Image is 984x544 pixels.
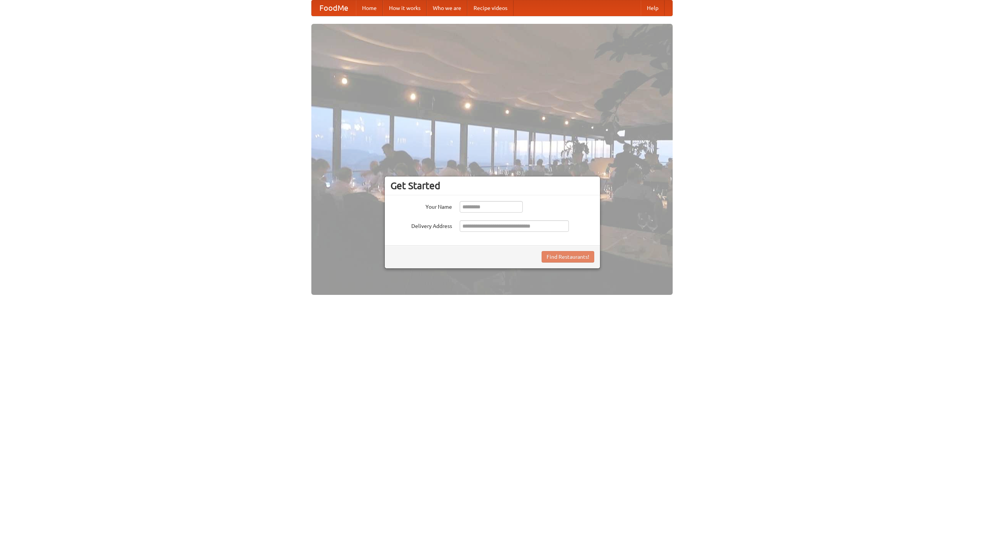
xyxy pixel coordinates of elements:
a: Who we are [427,0,467,16]
label: Your Name [391,201,452,211]
label: Delivery Address [391,220,452,230]
a: FoodMe [312,0,356,16]
button: Find Restaurants! [542,251,594,263]
a: Recipe videos [467,0,514,16]
a: How it works [383,0,427,16]
a: Help [641,0,665,16]
h3: Get Started [391,180,594,191]
a: Home [356,0,383,16]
